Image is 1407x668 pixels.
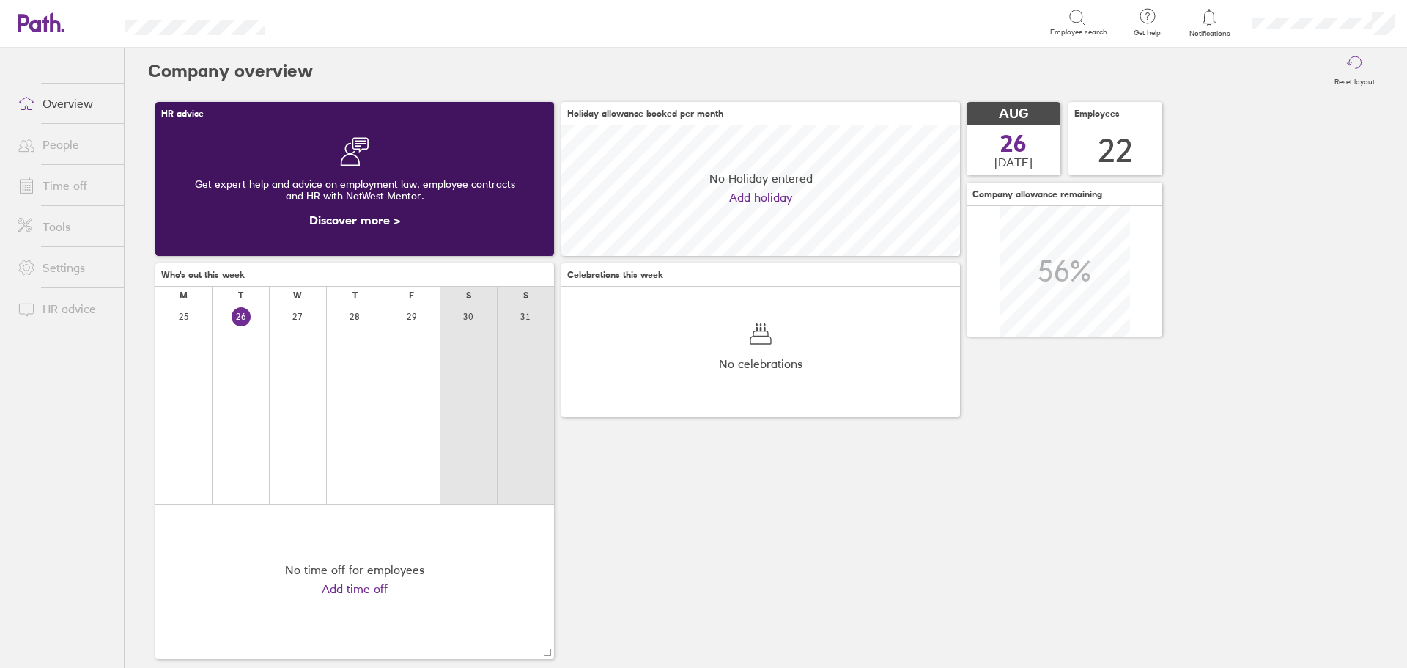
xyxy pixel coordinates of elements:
a: Add holiday [729,191,792,204]
div: S [466,290,471,301]
div: T [238,290,243,301]
span: No Holiday entered [709,172,813,185]
a: Add time off [322,582,388,595]
span: AUG [999,106,1028,122]
a: Notifications [1186,7,1233,38]
label: Reset layout [1326,73,1384,87]
span: Employee search [1050,28,1107,37]
div: F [409,290,414,301]
div: Search [305,15,342,29]
span: Celebrations this week [567,270,663,280]
span: Who's out this week [161,270,245,280]
a: Discover more > [309,213,400,227]
a: Overview [6,89,124,118]
div: 22 [1098,132,1133,169]
a: Tools [6,212,124,241]
span: [DATE] [994,155,1033,169]
span: 26 [1000,132,1027,155]
div: M [180,290,188,301]
span: HR advice [161,109,204,119]
div: No time off for employees [285,563,424,576]
span: Notifications [1186,29,1233,38]
a: Settings [6,253,124,282]
div: T [352,290,358,301]
span: Get help [1123,29,1171,37]
span: Employees [1074,109,1120,119]
div: W [293,290,302,301]
a: People [6,130,124,159]
h2: Company overview [148,48,313,95]
a: Time off [6,171,124,200]
div: S [523,290,528,301]
div: Get expert help and advice on employment law, employee contracts and HR with NatWest Mentor. [167,166,542,213]
button: Reset layout [1326,48,1384,95]
a: HR advice [6,294,124,323]
span: No celebrations [719,357,802,370]
span: Holiday allowance booked per month [567,109,723,119]
span: Company allowance remaining [972,189,1102,199]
